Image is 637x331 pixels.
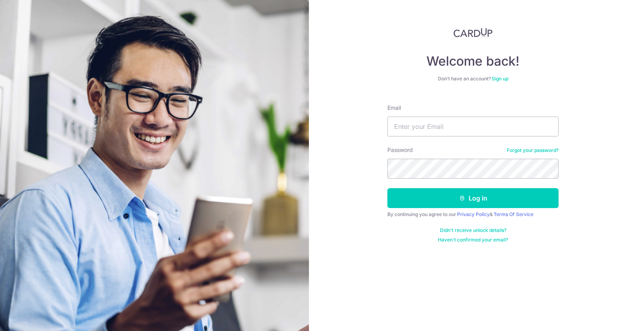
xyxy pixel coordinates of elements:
a: Haven't confirmed your email? [438,237,508,243]
div: Don’t have an account? [387,76,559,82]
div: By continuing you agree to our & [387,211,559,218]
button: Log in [387,188,559,208]
a: Sign up [492,76,508,82]
a: Privacy Policy [457,211,490,217]
a: Forgot your password? [507,147,559,154]
input: Enter your Email [387,117,559,136]
h4: Welcome back! [387,53,559,69]
a: Terms Of Service [494,211,533,217]
label: Email [387,104,401,112]
img: CardUp Logo [453,28,492,37]
label: Password [387,146,413,154]
a: Didn't receive unlock details? [440,227,506,234]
